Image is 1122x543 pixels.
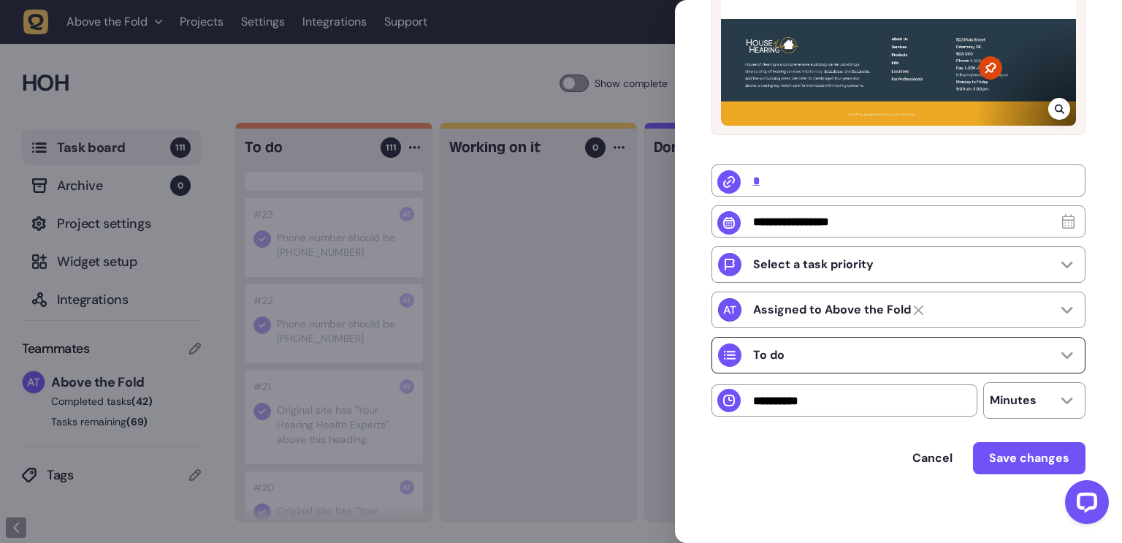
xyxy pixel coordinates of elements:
iframe: LiveChat chat widget [1053,474,1115,536]
span: Cancel [912,450,953,466]
p: Minutes [990,393,1037,408]
span: Save changes [989,450,1069,466]
p: Select a task priority [753,257,874,272]
button: Save changes [973,442,1085,474]
p: To do [753,348,785,362]
strong: Above the Fold [753,303,911,317]
button: Cancel [898,444,967,473]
